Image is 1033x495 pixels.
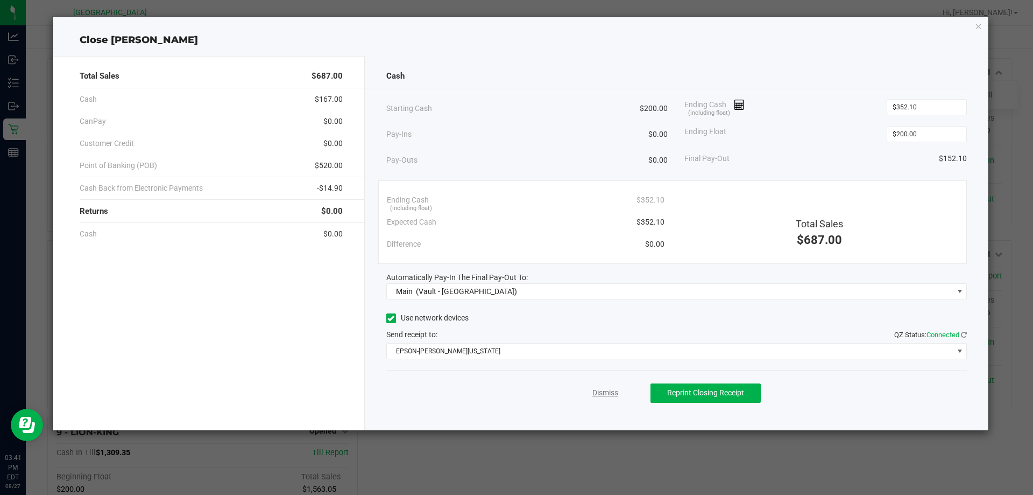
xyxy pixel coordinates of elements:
[387,217,436,228] span: Expected Cash
[684,153,730,164] span: Final Pay-Out
[387,239,421,250] span: Difference
[416,287,517,296] span: (Vault - [GEOGRAPHIC_DATA])
[317,183,343,194] span: -$14.90
[636,194,664,206] span: $352.10
[797,233,842,247] span: $687.00
[386,155,418,166] span: Pay-Outs
[80,183,203,194] span: Cash Back from Electronic Payments
[396,287,413,296] span: Main
[387,344,953,359] span: EPSON-[PERSON_NAME][US_STATE]
[386,129,412,140] span: Pay-Ins
[386,312,469,324] label: Use network devices
[939,153,967,164] span: $152.10
[684,126,726,142] span: Ending Float
[688,109,730,118] span: (including float)
[648,129,668,140] span: $0.00
[80,200,343,223] div: Returns
[894,331,967,339] span: QZ Status:
[315,160,343,171] span: $520.00
[592,387,618,399] a: Dismiss
[323,116,343,127] span: $0.00
[684,99,745,115] span: Ending Cash
[386,103,432,114] span: Starting Cash
[636,217,664,228] span: $352.10
[926,331,959,339] span: Connected
[387,194,429,206] span: Ending Cash
[323,228,343,240] span: $0.00
[80,116,106,127] span: CanPay
[323,138,343,149] span: $0.00
[80,138,134,149] span: Customer Credit
[80,94,97,105] span: Cash
[386,273,528,282] span: Automatically Pay-In The Final Pay-Out To:
[312,70,343,82] span: $687.00
[390,204,432,213] span: (including float)
[315,94,343,105] span: $167.00
[386,330,437,339] span: Send receipt to:
[667,388,744,397] span: Reprint Closing Receipt
[650,384,761,403] button: Reprint Closing Receipt
[80,160,157,171] span: Point of Banking (POB)
[796,218,843,229] span: Total Sales
[80,70,119,82] span: Total Sales
[640,103,668,114] span: $200.00
[11,409,43,441] iframe: Resource center
[80,228,97,240] span: Cash
[645,239,664,250] span: $0.00
[53,33,989,47] div: Close [PERSON_NAME]
[386,70,405,82] span: Cash
[648,155,668,166] span: $0.00
[321,205,343,218] span: $0.00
